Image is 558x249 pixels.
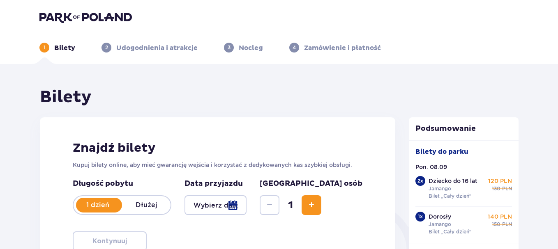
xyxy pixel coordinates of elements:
p: PLN [502,185,512,192]
p: Jamango [429,185,451,192]
p: 1 [44,44,46,51]
p: 120 PLN [488,177,512,185]
p: 150 [492,221,500,228]
p: Jamango [429,221,451,228]
img: Park of Poland logo [39,11,132,23]
h1: Bilety [40,87,92,107]
p: Kupuj bilety online, aby mieć gwarancję wejścia i korzystać z dedykowanych kas szybkiej obsługi. [73,161,362,169]
button: Increase [302,195,321,215]
div: 2 x [415,176,425,186]
p: Udogodnienia i atrakcje [116,43,198,53]
p: 1 dzień [74,201,122,210]
p: 130 [492,185,500,192]
p: Nocleg [239,43,263,53]
p: Kontynuuj [92,237,127,246]
p: [GEOGRAPHIC_DATA] osób [260,179,362,189]
p: Długość pobytu [73,179,171,189]
p: PLN [502,221,512,228]
div: 1 x [415,212,425,222]
p: Bilety do parku [415,147,468,156]
p: Bilety [54,43,75,53]
p: 4 [293,44,296,51]
h2: Znajdź bilety [73,140,362,156]
p: Podsumowanie [409,124,519,134]
p: 2 [105,44,108,51]
p: Zamówienie i płatność [304,43,381,53]
p: Pon. 08.09 [415,163,447,171]
p: 140 PLN [488,212,512,221]
p: Data przyjazdu [184,179,243,189]
p: Dłużej [122,201,171,210]
p: Dorosły [429,212,451,221]
p: Bilet „Cały dzień” [429,192,472,200]
p: Dziecko do 16 lat [429,177,477,185]
p: Bilet „Cały dzień” [429,228,472,235]
button: Decrease [260,195,279,215]
p: 3 [228,44,231,51]
span: 1 [281,199,300,211]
